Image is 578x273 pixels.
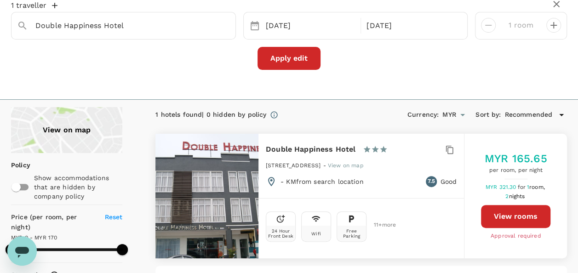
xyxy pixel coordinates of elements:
button: 1 traveller [11,1,57,10]
span: room, [529,184,545,190]
input: Add rooms [503,18,539,33]
span: Reset [105,213,123,221]
button: Apply edit [258,47,320,70]
h6: Sort by : [475,110,501,120]
a: View on map [11,107,122,153]
iframe: Button to launch messaging window [7,236,37,266]
input: Search cities, hotels, work locations [35,18,204,33]
h6: Price (per room, per night) [11,212,95,233]
div: [DATE] [262,17,359,35]
button: decrease [546,18,561,33]
span: View on map [328,162,364,169]
span: - [323,162,328,169]
div: 1 hotels found | 0 hidden by policy [155,110,266,120]
span: 11 + more [374,222,388,228]
span: 1 [527,184,546,190]
div: Free Parking [339,228,364,239]
a: View on map [328,161,364,169]
p: Good [441,177,457,186]
span: [STREET_ADDRESS] [266,162,320,169]
div: 24 Hour Front Desk [268,228,293,239]
div: [DATE] [363,17,460,35]
button: Open [456,108,469,121]
span: for [517,184,526,190]
p: - KM from search location [280,177,364,186]
span: 7.5 [427,177,435,186]
h5: MYR 165.65 [485,151,547,166]
span: Approval required [491,232,541,241]
button: Open [229,25,231,27]
p: Show accommodations that are hidden by company policy [34,173,122,201]
span: MYR 0 - MYR 170 [11,234,57,241]
p: Policy [11,160,17,170]
span: nights [509,193,525,199]
div: Wifi [311,231,321,236]
span: MYR 321.30 [486,184,518,190]
h6: Double Happiness Hotel [266,143,355,156]
span: per room, per night [485,166,547,175]
span: Recommended [504,110,552,120]
button: View rooms [481,205,550,228]
h6: Currency : [407,110,439,120]
span: 2 [505,193,526,199]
